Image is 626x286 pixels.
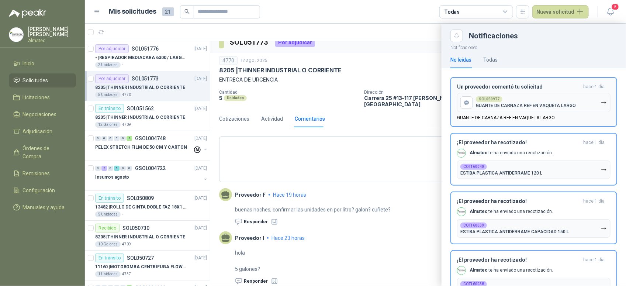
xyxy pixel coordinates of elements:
img: Logo peakr [9,9,46,18]
span: Configuración [23,186,55,194]
p: Notificaciones [442,42,626,51]
p: Almatec [28,38,76,43]
span: hace 1 día [583,84,605,90]
p: te ha enviado una recotización. [470,209,553,215]
span: Inicio [23,59,35,68]
span: Licitaciones [23,93,50,101]
a: Inicio [9,56,76,70]
b: COT160038 [463,282,484,286]
h3: ¡El proveedor ha recotizado! [457,198,580,204]
button: Un proveedor comentó tu solicitudhace 1 día SOL050977GUANTE DE CARNAZA REF EN VAQUETA LARGOGUANTE... [450,77,617,127]
span: Negociaciones [23,110,57,118]
a: Licitaciones [9,90,76,104]
div: Notificaciones [469,32,617,39]
b: Almatec [470,268,487,273]
b: COT160039 [463,224,484,227]
div: SOL050977 [476,96,502,102]
img: Company Logo [9,28,23,42]
a: Solicitudes [9,73,76,87]
span: Adjudicación [23,127,53,135]
span: hace 1 día [583,198,605,204]
p: [PERSON_NAME] [PERSON_NAME] [28,27,76,37]
h1: Mis solicitudes [109,6,156,17]
span: hace 1 día [583,257,605,263]
h3: ¡El proveedor ha recotizado! [457,139,580,146]
a: Remisiones [9,166,76,180]
button: ¡El proveedor ha recotizado!hace 1 día Company LogoAlmatec te ha enviado una recotización.COT1600... [450,192,617,244]
a: Negociaciones [9,107,76,121]
h3: Un proveedor comentó tu solicitud [457,84,580,90]
span: search [184,9,190,14]
img: Company Logo [457,149,466,157]
span: 21 [162,7,174,16]
button: COT160040ESTIBA PLASTICA ANTIDERRAME 120 L [457,161,611,179]
p: ESTIBA PLASTICA ANTIDERRAME 120 L [460,170,542,176]
button: SOL050977GUANTE DE CARNAZA REF EN VAQUETA LARGO [457,93,611,112]
button: 5 [604,5,617,18]
button: ¡El proveedor ha recotizado!hace 1 día Company LogoAlmatec te ha enviado una recotización.COT1600... [450,133,617,186]
span: 5 [611,3,619,10]
a: Configuración [9,183,76,197]
p: GUANTE DE CARNAZA REF EN VAQUETA LARGO [457,115,555,120]
span: Solicitudes [23,76,48,85]
span: hace 1 día [583,139,605,146]
div: Todas [444,8,460,16]
a: Adjudicación [9,124,76,138]
span: Órdenes de Compra [23,144,69,161]
a: Órdenes de Compra [9,141,76,163]
b: Almatec [470,209,487,214]
img: Company Logo [457,266,466,275]
button: Close [450,30,463,42]
span: Manuales y ayuda [23,203,65,211]
h3: ¡El proveedor ha recotizado! [457,257,580,263]
b: COT160040 [463,165,484,169]
p: GUANTE DE CARNAZA REF EN VAQUETA LARGO [476,103,576,108]
button: Nueva solicitud [532,5,589,18]
b: Almatec [470,150,487,155]
div: Todas [483,56,498,64]
p: ESTIBA PLASTICA ANTIDERRAME CAPACIDAD 150 L [460,229,569,234]
span: Remisiones [23,169,50,178]
div: No leídas [450,56,471,64]
p: te ha enviado una recotización. [470,150,553,156]
a: Manuales y ayuda [9,200,76,214]
button: COT160039ESTIBA PLASTICA ANTIDERRAME CAPACIDAD 150 L [457,219,611,238]
img: Company Logo [457,208,466,216]
p: te ha enviado una recotización. [470,267,553,273]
